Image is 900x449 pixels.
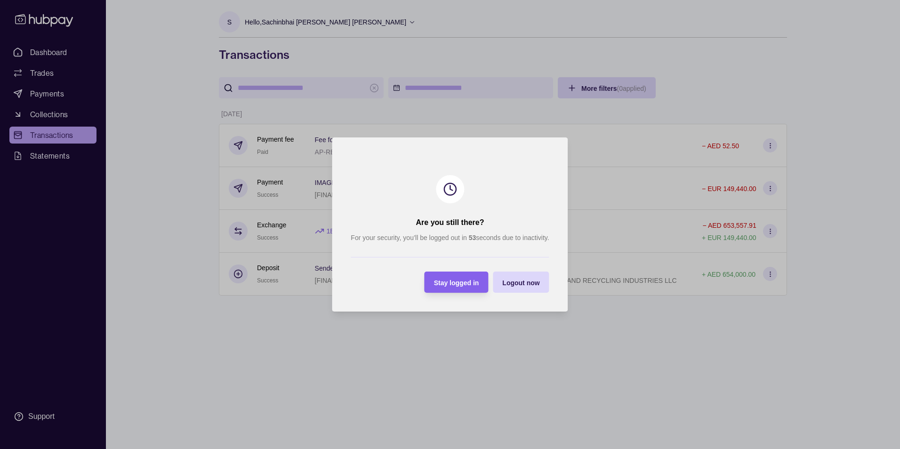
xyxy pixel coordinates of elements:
[434,279,479,287] span: Stay logged in
[502,279,539,287] span: Logout now
[469,234,476,241] strong: 53
[425,272,489,293] button: Stay logged in
[351,233,549,243] p: For your security, you’ll be logged out in seconds due to inactivity.
[416,217,484,228] h2: Are you still there?
[493,272,549,293] button: Logout now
